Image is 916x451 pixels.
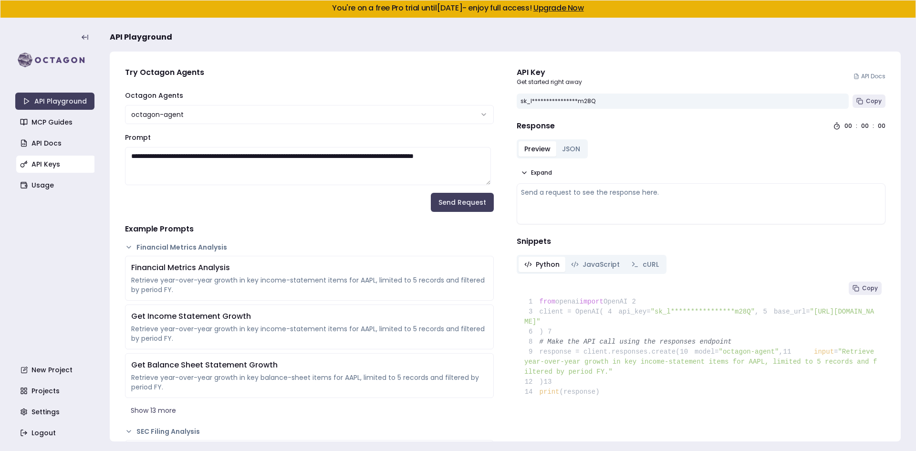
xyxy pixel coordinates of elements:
button: SEC Filing Analysis [125,427,494,436]
span: 12 [524,377,540,387]
span: OpenAI [604,298,627,305]
span: 4 [604,307,619,317]
span: 11 [783,347,798,357]
span: api_key= [618,308,650,315]
a: API Docs [854,73,885,80]
button: Financial Metrics Analysis [125,242,494,252]
button: Copy [853,94,885,108]
span: API Playground [110,31,172,43]
span: base_url= [774,308,810,315]
button: Preview [519,141,556,157]
div: 00 [878,122,885,130]
a: Usage [16,177,95,194]
span: = [834,348,838,356]
span: "octagon-agent" [718,348,779,356]
span: response = client.responses.create( [524,348,680,356]
a: API Docs [16,135,95,152]
span: 14 [524,387,540,397]
span: JavaScript [583,260,620,269]
p: Get started right away [517,78,582,86]
div: Send a request to see the response here. [521,188,881,197]
h4: Try Octagon Agents [125,67,494,78]
a: Settings [16,403,95,420]
h4: Snippets [517,236,885,247]
div: Retrieve year-over-year growth in key balance-sheet items for AAPL, limited to 5 records and filt... [131,373,488,392]
span: Expand [531,169,552,177]
div: : [856,122,857,130]
a: MCP Guides [16,114,95,131]
span: client = OpenAI( [524,308,604,315]
button: Send Request [431,193,494,212]
span: 7 [543,327,559,337]
span: Copy [866,97,882,105]
span: ) [524,328,543,336]
div: : [873,122,874,130]
a: API Keys [16,156,95,173]
a: Projects [16,382,95,399]
span: 6 [524,327,540,337]
span: (response) [560,388,600,396]
button: Expand [517,166,556,179]
span: 1 [524,297,540,307]
label: Prompt [125,133,151,142]
div: Retrieve year-over-year growth in key income-statement items for AAPL, limited to 5 records and f... [131,275,488,294]
a: New Project [16,361,95,378]
div: 00 [844,122,852,130]
span: 3 [524,307,540,317]
div: Get Income Statement Growth [131,311,488,322]
span: 9 [524,347,540,357]
label: Octagon Agents [125,91,183,100]
span: , [755,308,759,315]
span: "Retrieve year-over-year growth in key income-statement items for AAPL, limited to 5 records and ... [524,348,878,376]
span: Copy [862,284,878,292]
span: input [814,348,834,356]
span: from [540,298,556,305]
span: Python [536,260,560,269]
span: # Make the API call using the responses endpoint [540,338,732,346]
span: openai [555,298,579,305]
img: logo-rect-yK7x_WSZ.svg [15,51,94,70]
h4: Response [517,120,555,132]
span: , [779,348,783,356]
span: 8 [524,337,540,347]
div: Get Balance Sheet Statement Growth [131,359,488,371]
span: 13 [543,377,559,387]
span: 5 [759,307,774,317]
button: Show 13 more [125,402,494,419]
span: cURL [643,260,659,269]
div: API Key [517,67,582,78]
span: print [540,388,560,396]
span: 10 [680,347,695,357]
a: Logout [16,424,95,441]
span: 2 [627,297,643,307]
div: Financial Metrics Analysis [131,262,488,273]
span: ) [524,378,543,386]
span: model= [695,348,718,356]
button: JSON [556,141,586,157]
button: Copy [849,282,882,295]
a: Upgrade Now [533,2,584,13]
h4: Example Prompts [125,223,494,235]
div: 00 [861,122,869,130]
a: API Playground [15,93,94,110]
span: import [580,298,604,305]
h5: You're on a free Pro trial until [DATE] - enjoy full access! [8,4,908,12]
div: Retrieve year-over-year growth in key income-statement items for AAPL, limited to 5 records and f... [131,324,488,343]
